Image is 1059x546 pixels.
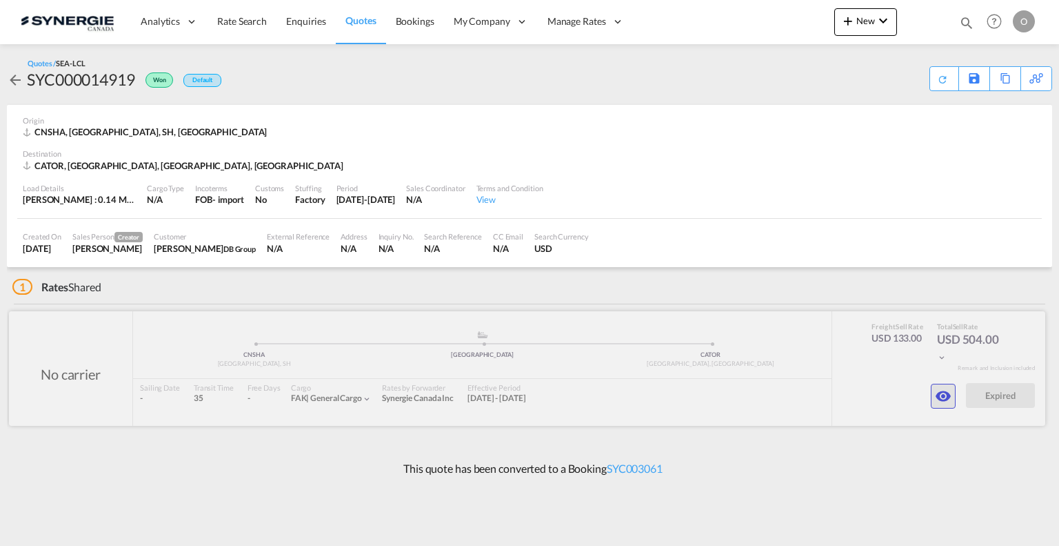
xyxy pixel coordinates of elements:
[931,384,956,409] button: icon-eye
[147,183,184,193] div: Cargo Type
[336,183,396,193] div: Period
[217,15,267,27] span: Rate Search
[476,183,543,193] div: Terms and Condition
[255,193,284,206] div: No
[406,183,465,193] div: Sales Coordinator
[834,8,897,36] button: icon-plus 400-fgNewicon-chevron-down
[267,242,330,255] div: N/A
[982,10,1013,35] div: Help
[28,58,85,68] div: Quotes /SEA-LCL
[936,72,949,86] md-icon: icon-refresh
[1013,10,1035,32] div: O
[341,231,367,242] div: Address
[406,193,465,206] div: N/A
[534,231,589,242] div: Search Currency
[195,183,244,193] div: Incoterms
[154,231,256,242] div: Customer
[840,15,891,26] span: New
[141,14,180,28] span: Analytics
[195,193,212,206] div: FOB
[23,159,347,172] div: CATOR, Toronto, ON, Americas
[379,242,414,255] div: N/A
[223,244,256,253] span: DB Group
[23,242,61,255] div: 22 Sep 2025
[12,279,32,295] span: 1
[183,74,221,87] div: Default
[56,59,85,68] span: SEA-LCL
[982,10,1006,33] span: Help
[547,14,606,28] span: Manage Rates
[336,193,396,206] div: 30 Sep 2025
[212,193,244,206] div: - import
[935,388,951,404] md-icon: icon-eye
[959,15,974,36] div: icon-magnify
[23,148,1036,159] div: Destination
[154,242,256,255] div: Maddalena Gallina
[424,231,481,242] div: Search Reference
[875,12,891,29] md-icon: icon-chevron-down
[286,15,326,27] span: Enquiries
[396,461,663,476] p: This quote has been converted to a Booking
[341,242,367,255] div: N/A
[41,280,69,293] span: Rates
[23,115,1036,126] div: Origin
[27,68,135,90] div: SYC000014919
[959,67,989,90] div: Save As Template
[114,232,143,242] span: Creator
[7,68,27,90] div: icon-arrow-left
[23,183,136,193] div: Load Details
[147,193,184,206] div: N/A
[23,193,136,206] div: [PERSON_NAME] : 0.14 MT | Volumetric Wt : 1.40 CBM | Chargeable Wt : 1.40 W/M
[345,14,376,26] span: Quotes
[23,126,270,138] div: CNSHA, Shanghai, SH, Europe
[21,6,114,37] img: 1f56c880d42311ef80fc7dca854c8e59.png
[23,231,61,242] div: Created On
[72,242,143,255] div: Daniel Dico
[607,462,663,475] a: SYC003061
[937,67,951,85] div: Quote PDF is not available at this time
[295,193,325,206] div: Factory Stuffing
[396,15,434,27] span: Bookings
[476,193,543,206] div: View
[424,242,481,255] div: N/A
[534,242,589,255] div: USD
[493,231,523,242] div: CC Email
[493,242,523,255] div: N/A
[72,231,143,242] div: Sales Person
[959,15,974,30] md-icon: icon-magnify
[135,68,176,90] div: Won
[34,126,267,137] span: CNSHA, [GEOGRAPHIC_DATA], SH, [GEOGRAPHIC_DATA]
[153,76,170,89] span: Won
[379,231,414,242] div: Inquiry No.
[295,183,325,193] div: Stuffing
[7,72,23,88] md-icon: icon-arrow-left
[454,14,510,28] span: My Company
[12,280,101,295] div: Shared
[267,231,330,242] div: External Reference
[840,12,856,29] md-icon: icon-plus 400-fg
[255,183,284,193] div: Customs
